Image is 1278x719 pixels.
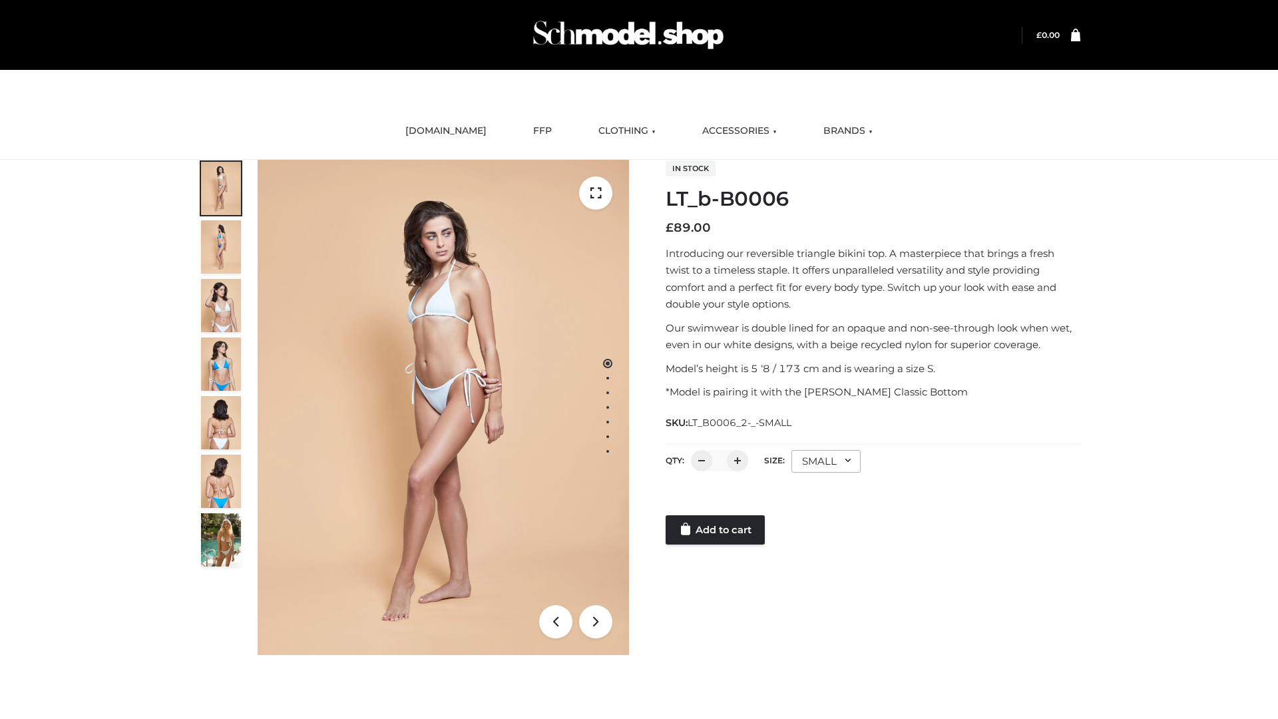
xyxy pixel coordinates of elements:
[201,513,241,567] img: Arieltop_CloudNine_AzureSky2.jpg
[666,383,1080,401] p: *Model is pairing it with the [PERSON_NAME] Classic Bottom
[666,187,1080,211] h1: LT_b-B0006
[1036,30,1060,40] bdi: 0.00
[201,338,241,391] img: ArielClassicBikiniTop_CloudNine_AzureSky_OW114ECO_4-scaled.jpg
[666,320,1080,354] p: Our swimwear is double lined for an opaque and non-see-through look when wet, even in our white d...
[523,117,562,146] a: FFP
[201,455,241,508] img: ArielClassicBikiniTop_CloudNine_AzureSky_OW114ECO_8-scaled.jpg
[258,160,629,655] img: ArielClassicBikiniTop_CloudNine_AzureSky_OW114ECO_1
[588,117,666,146] a: CLOTHING
[201,220,241,274] img: ArielClassicBikiniTop_CloudNine_AzureSky_OW114ECO_2-scaled.jpg
[1036,30,1060,40] a: £0.00
[529,9,728,61] img: Schmodel Admin 964
[201,162,241,215] img: ArielClassicBikiniTop_CloudNine_AzureSky_OW114ECO_1-scaled.jpg
[666,360,1080,377] p: Model’s height is 5 ‘8 / 173 cm and is wearing a size S.
[666,245,1080,313] p: Introducing our reversible triangle bikini top. A masterpiece that brings a fresh twist to a time...
[666,455,684,465] label: QTY:
[201,396,241,449] img: ArielClassicBikiniTop_CloudNine_AzureSky_OW114ECO_7-scaled.jpg
[666,220,674,235] span: £
[688,417,791,429] span: LT_B0006_2-_-SMALL
[813,117,883,146] a: BRANDS
[791,450,861,473] div: SMALL
[201,279,241,332] img: ArielClassicBikiniTop_CloudNine_AzureSky_OW114ECO_3-scaled.jpg
[666,415,793,431] span: SKU:
[666,160,716,176] span: In stock
[764,455,785,465] label: Size:
[395,117,497,146] a: [DOMAIN_NAME]
[666,220,711,235] bdi: 89.00
[666,515,765,545] a: Add to cart
[692,117,787,146] a: ACCESSORIES
[1036,30,1042,40] span: £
